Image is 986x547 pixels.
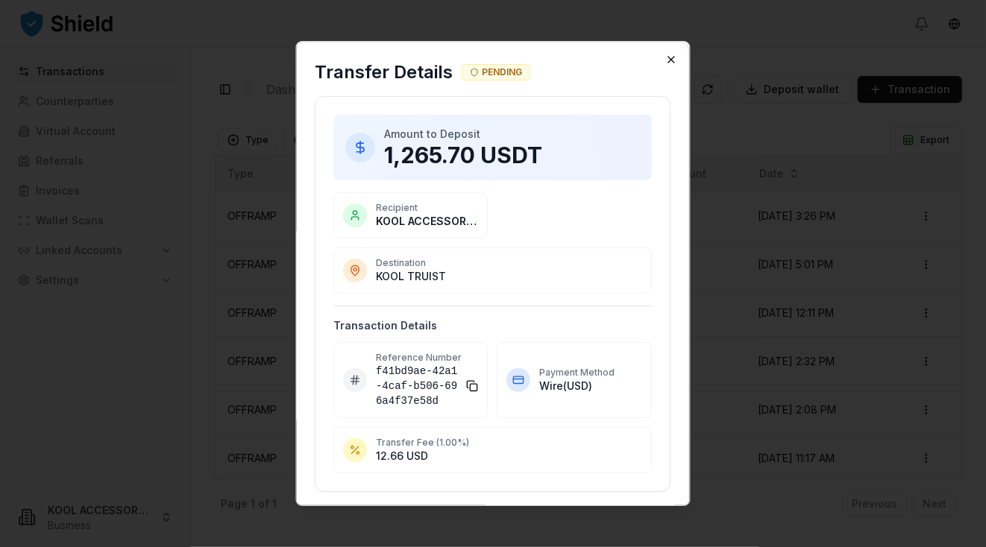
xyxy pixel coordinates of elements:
p: 1,265.70 USDT [385,142,641,168]
div: PENDING [462,64,531,80]
p: Transfer Fee ( 1.00 %) [377,437,643,449]
span: f41bd9ae-42a1-4caf-b506-696a4f37e58d [377,364,461,408]
p: KOOL TRUIST [377,269,643,284]
p: Wire ( USD ) [540,379,642,393]
p: KOOL ACCESSORIES LLC [377,214,479,229]
p: Payment Method [540,367,642,379]
p: Reference Number [377,352,479,364]
p: Recipient [377,202,479,214]
p: 12.66 USD [377,449,643,464]
h2: Transfer Details [315,60,453,84]
h4: Transaction Details [334,318,653,333]
p: Amount to Deposit [385,127,641,142]
p: Destination [377,257,643,269]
